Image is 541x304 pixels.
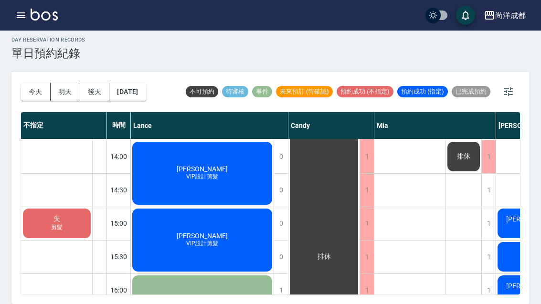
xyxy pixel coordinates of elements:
span: 預約成功 (指定) [397,87,448,96]
div: 0 [274,174,288,207]
span: 排休 [316,252,333,261]
div: 尚洋成都 [495,10,526,21]
span: 不可預約 [186,87,218,96]
div: 1 [360,207,374,240]
div: 0 [274,241,288,273]
div: 不指定 [21,112,107,139]
div: 時間 [107,112,131,139]
h2: day Reservation records [11,37,85,43]
div: Lance [131,112,288,139]
div: Mia [374,112,496,139]
button: 明天 [51,83,80,101]
span: 已完成預約 [452,87,490,96]
span: 排休 [455,152,472,161]
span: 待審核 [222,87,248,96]
div: 15:00 [107,207,131,240]
h3: 單日預約紀錄 [11,47,85,60]
span: 事件 [252,87,272,96]
button: [DATE] [109,83,146,101]
button: 尚洋成都 [480,6,530,25]
span: 失 [52,215,62,223]
span: VIP設計剪髮 [184,240,220,248]
div: 1 [481,241,496,273]
div: 1 [481,207,496,240]
div: 0 [274,207,288,240]
span: 未來預訂 (待確認) [276,87,333,96]
img: Logo [31,9,58,21]
div: 1 [481,174,496,207]
div: 14:00 [107,140,131,173]
div: 15:30 [107,240,131,273]
span: VIP設計剪髮 [184,173,220,181]
button: save [456,6,475,25]
div: 0 [274,140,288,173]
span: 剪髮 [49,223,64,231]
div: 1 [360,241,374,273]
span: [PERSON_NAME] [175,165,230,173]
div: 1 [481,140,496,173]
button: 今天 [21,83,51,101]
button: 後天 [80,83,110,101]
div: Candy [288,112,374,139]
div: 1 [360,174,374,207]
span: [PERSON_NAME] [175,232,230,240]
span: 預約成功 (不指定) [337,87,393,96]
div: 1 [360,140,374,173]
div: 14:30 [107,173,131,207]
